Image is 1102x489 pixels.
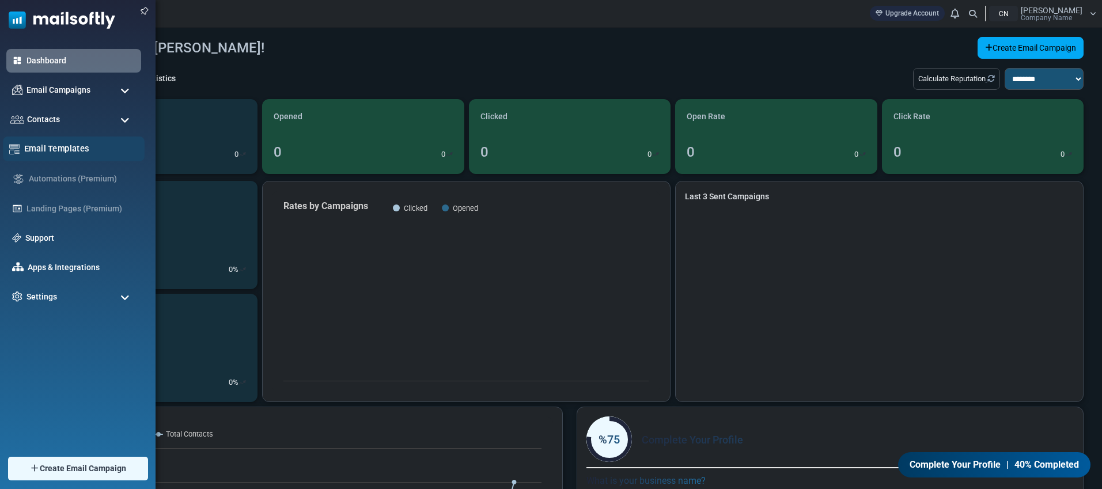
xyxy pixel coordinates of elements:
span: Clicked [480,111,508,123]
text: Total Contacts [166,430,213,438]
a: Email Templates [24,142,138,155]
p: 0 [229,377,233,388]
a: Support [25,232,135,244]
p: 0 [441,149,445,160]
svg: Rates by Campaigns [272,191,660,392]
div: 0 [893,142,902,162]
img: campaigns-icon.png [12,85,22,95]
span: Email Campaigns [26,84,90,96]
span: Company Name [1021,14,1072,21]
span: Opened [274,111,302,123]
img: email-templates-icon.svg [9,143,20,154]
a: Last 3 Sent Campaigns [685,191,1074,203]
p: 0 [1061,149,1065,160]
span: | [1006,458,1009,472]
div: Calculate Reputation [913,68,1000,90]
img: contacts-icon.svg [10,115,24,123]
label: What is your business name? [586,468,706,488]
div: % [229,264,246,275]
img: support-icon.svg [12,233,21,242]
a: Create Email Campaign [978,37,1084,59]
p: 0 [854,149,858,160]
img: workflow.svg [12,172,25,185]
img: settings-icon.svg [12,291,22,302]
span: 40% Completed [1014,458,1079,472]
span: Complete Your Profile [910,458,1001,472]
div: CN [989,6,1018,21]
span: Settings [26,291,57,303]
img: landing_pages.svg [12,203,22,214]
a: Apps & Integrations [28,261,135,274]
a: Refresh Stats [986,74,995,83]
a: New Contacts 1 0% [56,181,257,289]
div: Complete Your Profile [586,416,1074,463]
a: Complete Your Profile | 40% Completed [898,452,1090,477]
span: Click Rate [893,111,930,123]
div: %75 [586,431,632,448]
span: Create Email Campaign [40,463,126,475]
a: Upgrade Account [870,6,945,21]
div: 0 [687,142,695,162]
div: 0 [480,142,488,162]
text: Opened [453,204,479,213]
div: 0 [274,142,282,162]
span: [PERSON_NAME] [1021,6,1082,14]
a: Dashboard [26,55,135,67]
img: dashboard-icon-active.svg [12,55,22,66]
h4: Welcome back, [PERSON_NAME]! [56,40,264,56]
a: CN [PERSON_NAME] Company Name [989,6,1096,21]
div: % [229,377,246,388]
text: Rates by Campaigns [283,200,368,211]
p: 0 [229,264,233,275]
p: 0 [234,149,238,160]
p: 0 [647,149,652,160]
span: Open Rate [687,111,725,123]
span: Contacts [27,113,60,126]
text: Clicked [404,204,427,213]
